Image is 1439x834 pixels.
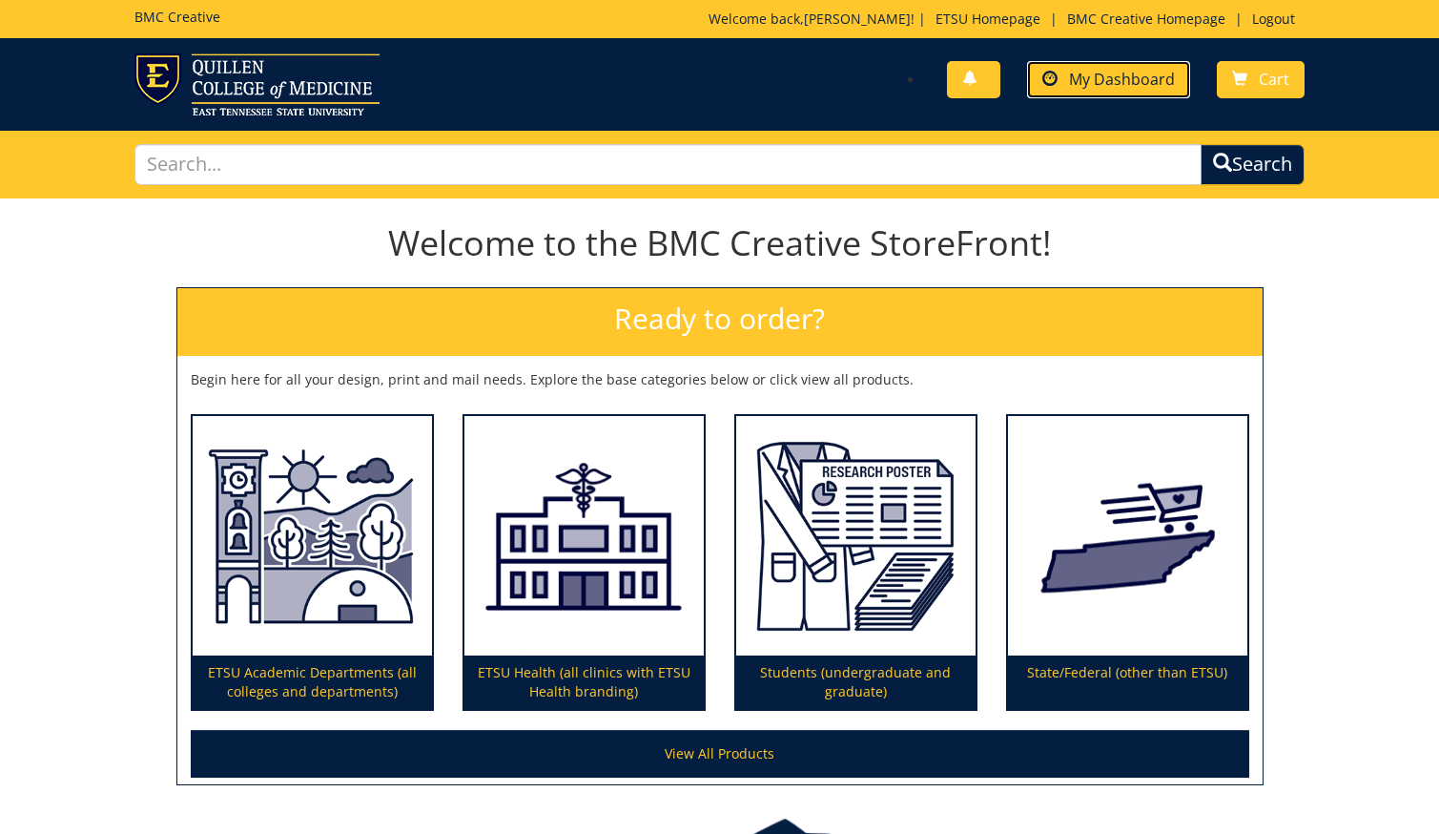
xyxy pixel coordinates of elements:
span: My Dashboard [1069,69,1175,90]
p: State/Federal (other than ETSU) [1008,656,1247,709]
a: Students (undergraduate and graduate) [736,416,976,710]
p: Welcome back, ! | | | [709,10,1305,29]
p: Students (undergraduate and graduate) [736,656,976,709]
a: My Dashboard [1027,61,1190,98]
a: [PERSON_NAME] [804,10,911,28]
img: ETSU logo [134,53,380,115]
img: ETSU Health (all clinics with ETSU Health branding) [464,416,704,657]
p: ETSU Health (all clinics with ETSU Health branding) [464,656,704,709]
button: Search [1201,144,1305,185]
a: BMC Creative Homepage [1058,10,1235,28]
h2: Ready to order? [177,288,1263,356]
p: Begin here for all your design, print and mail needs. Explore the base categories below or click ... [191,370,1249,389]
a: Cart [1217,61,1305,98]
p: ETSU Academic Departments (all colleges and departments) [193,656,432,709]
a: ETSU Academic Departments (all colleges and departments) [193,416,432,710]
input: Search... [134,144,1203,185]
span: Cart [1259,69,1289,90]
h5: BMC Creative [134,10,220,24]
a: ETSU Homepage [926,10,1050,28]
img: ETSU Academic Departments (all colleges and departments) [193,416,432,657]
h1: Welcome to the BMC Creative StoreFront! [176,224,1264,262]
img: Students (undergraduate and graduate) [736,416,976,657]
a: ETSU Health (all clinics with ETSU Health branding) [464,416,704,710]
a: View All Products [191,730,1249,778]
img: State/Federal (other than ETSU) [1008,416,1247,657]
a: State/Federal (other than ETSU) [1008,416,1247,710]
a: Logout [1243,10,1305,28]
